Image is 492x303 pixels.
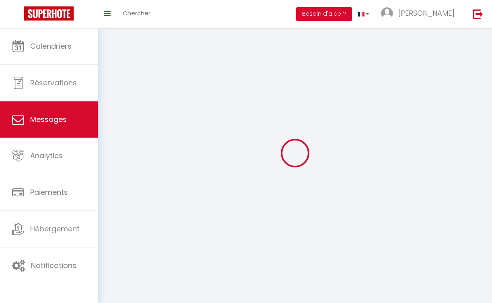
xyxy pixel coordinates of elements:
span: Notifications [31,260,76,270]
img: Super Booking [24,6,74,21]
span: Réservations [30,78,77,88]
span: Chercher [123,9,150,17]
img: logout [473,9,483,19]
img: ... [381,7,393,19]
span: Paiements [30,187,68,197]
span: Messages [30,114,67,124]
span: [PERSON_NAME] [398,8,455,18]
span: Hébergement [30,224,80,234]
span: Analytics [30,150,63,161]
button: Besoin d'aide ? [296,7,352,21]
span: Calendriers [30,41,72,51]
